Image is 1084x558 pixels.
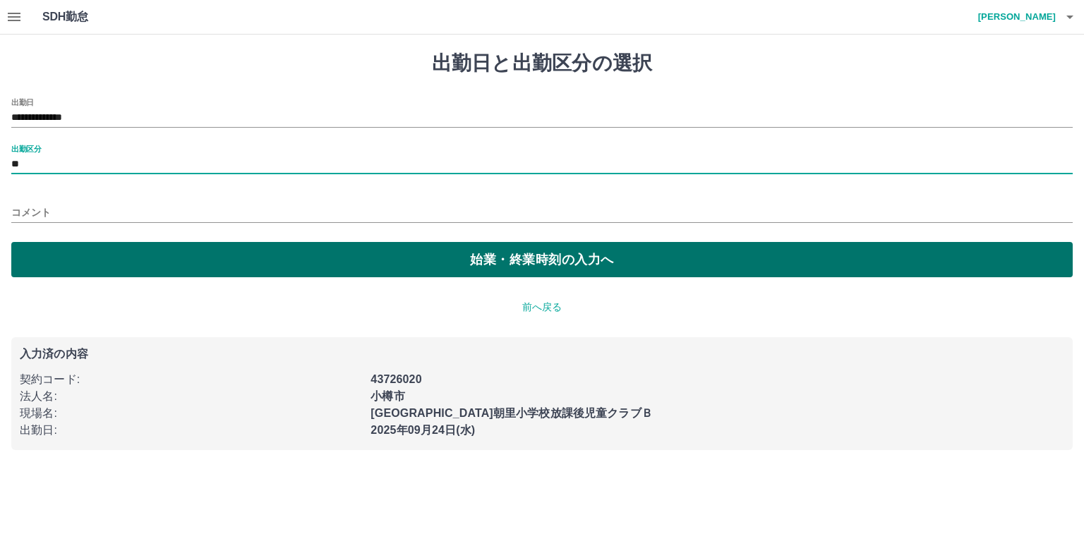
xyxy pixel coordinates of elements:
p: 法人名 : [20,388,362,405]
p: 契約コード : [20,371,362,388]
button: 始業・終業時刻の入力へ [11,242,1073,277]
b: 2025年09月24日(水) [371,424,475,436]
p: 入力済の内容 [20,348,1064,360]
p: 現場名 : [20,405,362,422]
b: 小樽市 [371,390,404,402]
label: 出勤区分 [11,143,41,154]
b: 43726020 [371,373,421,385]
h1: 出勤日と出勤区分の選択 [11,51,1073,75]
b: [GEOGRAPHIC_DATA]朝里小学校放課後児童クラブＢ [371,407,653,419]
label: 出勤日 [11,97,34,107]
p: 前へ戻る [11,300,1073,315]
p: 出勤日 : [20,422,362,439]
